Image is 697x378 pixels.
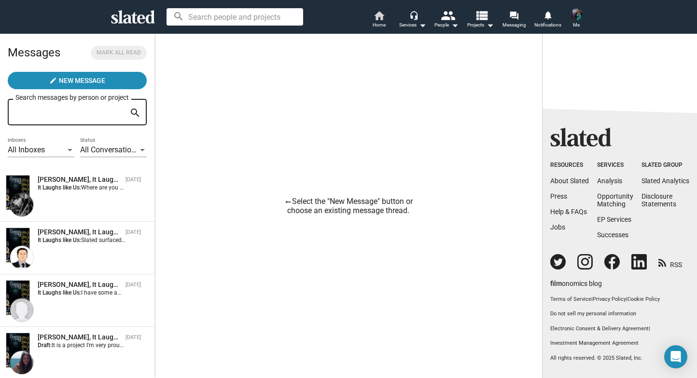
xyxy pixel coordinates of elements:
time: [DATE] [125,176,141,183]
mat-icon: home [373,10,385,21]
input: Search people and projects [167,8,303,26]
mat-icon: arrow_drop_down [417,19,428,31]
span: All Inboxes [8,145,45,154]
mat-icon: people [441,8,455,22]
img: It Laughs like Us [6,228,29,262]
span: Messaging [502,19,526,31]
time: [DATE] [125,334,141,340]
img: It Laughs like Us [6,281,29,315]
button: Do not sell my personal information [550,310,689,318]
span: Where are you at now with your project and what would you say you needed help with the most right... [81,184,492,191]
a: Investment Management Agreement [550,340,689,347]
a: OpportunityMatching [597,192,633,208]
a: Messaging [497,10,531,31]
span: | [591,296,593,302]
div: gabriel ng, It Laughs like Us [38,228,122,237]
div: Open Intercom Messenger [664,345,687,368]
p: All rights reserved. © 2025 Slated, Inc. [550,355,689,362]
button: Services [396,10,430,31]
a: Electronic Consent & Delivery Agreement [550,325,649,332]
span: Mark all read [97,48,141,58]
a: Terms of Service [550,296,591,302]
div: Resources [550,162,589,169]
mat-icon: view_list [474,8,488,22]
mat-icon: arrow_right_alt [284,198,292,206]
a: Analysis [597,177,622,185]
span: Projects [467,19,494,31]
a: Privacy Policy [593,296,626,302]
a: DisclosureStatements [641,192,676,208]
a: filmonomics blog [550,271,602,288]
span: Home [373,19,386,31]
a: Press [550,192,567,200]
mat-icon: create [49,77,57,84]
mat-icon: arrow_drop_down [449,19,460,31]
a: RSS [658,255,682,270]
img: It Laughs like Us [6,333,29,367]
mat-icon: arrow_drop_down [484,19,496,31]
mat-icon: forum [509,11,518,20]
div: Services [399,19,426,31]
button: New Message [8,72,147,89]
mat-icon: notifications [543,10,552,19]
button: Mark all read [91,46,147,60]
mat-icon: headset_mic [409,11,418,19]
img: JoAnn Corso [10,298,33,322]
a: About Slated [550,177,589,185]
strong: It Laughs like Us: [38,289,81,296]
h2: Messages [8,41,60,64]
button: Nicole SellMe [565,7,588,32]
a: EP Services [597,216,631,223]
strong: It Laughs like Us: [38,184,81,191]
img: Nicole Sell [571,9,582,20]
a: Slated Analytics [641,177,689,185]
strong: It Laughs like Us: [38,237,81,243]
a: Home [362,10,396,31]
div: Joseph Bernard, It Laughs like Us [38,175,122,184]
span: Slated surfaced It Laughs like Us as a match for my Accountant interest. I would love to share my... [81,237,517,243]
span: | [626,296,627,302]
button: Projects [463,10,497,31]
span: New Message [59,72,105,89]
div: Select the "New Message" button or choose an existing message thread. [276,197,421,215]
span: | [649,325,650,332]
span: All Conversations [80,145,139,154]
a: Cookie Policy [627,296,660,302]
div: carly sacks, It Laughs like Us [38,333,122,342]
span: Notifications [534,19,561,31]
button: People [430,10,463,31]
a: Jobs [550,223,565,231]
span: film [550,280,562,287]
a: Notifications [531,10,565,31]
mat-icon: search [129,106,141,121]
img: gabriel ng [10,246,33,269]
img: carly sacks [10,351,33,374]
a: Help & FAQs [550,208,587,216]
strong: Draft: [38,342,52,349]
div: JoAnn Corso, It Laughs like Us [38,280,122,289]
img: Joseph Bernard [10,193,33,216]
time: [DATE] [125,229,141,235]
div: People [434,19,459,31]
img: It Laughs like Us [6,175,29,210]
span: Me [573,19,580,31]
div: Slated Group [641,162,689,169]
div: It is a project I'm very proud of. We have an amazing cast put together, such as [38,342,125,349]
time: [DATE] [125,282,141,288]
div: Services [597,162,633,169]
a: Successes [597,231,628,239]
